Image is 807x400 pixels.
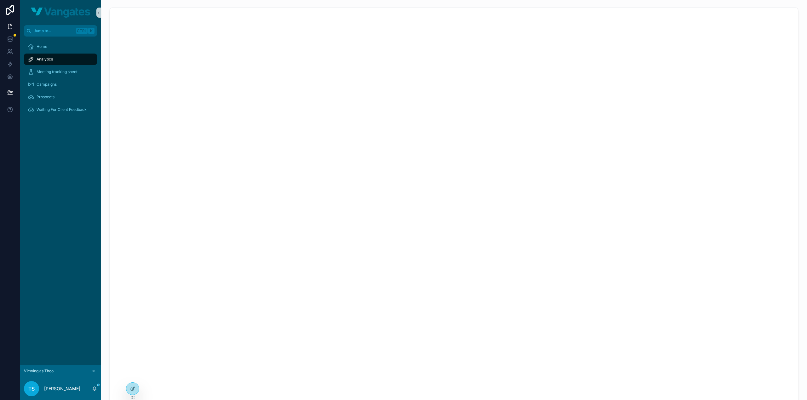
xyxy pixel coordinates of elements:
span: Prospects [37,94,54,100]
span: Meeting tracking sheet [37,69,77,74]
a: Analytics [24,54,97,65]
span: TS [28,385,35,392]
span: Home [37,44,47,49]
span: Waiting For Client Feedback [37,107,87,112]
div: scrollable content [20,37,101,123]
span: Ctrl [76,28,88,34]
a: Prospects [24,91,97,103]
a: Campaigns [24,79,97,90]
a: Home [24,41,97,52]
a: Waiting For Client Feedback [24,104,97,115]
span: K [89,28,94,33]
span: Viewing as Theo [24,369,54,374]
button: Jump to...CtrlK [24,25,97,37]
span: Jump to... [34,28,74,33]
span: Analytics [37,57,53,62]
span: Campaigns [37,82,57,87]
p: [PERSON_NAME] [44,386,80,392]
a: Meeting tracking sheet [24,66,97,77]
img: App logo [31,8,90,18]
